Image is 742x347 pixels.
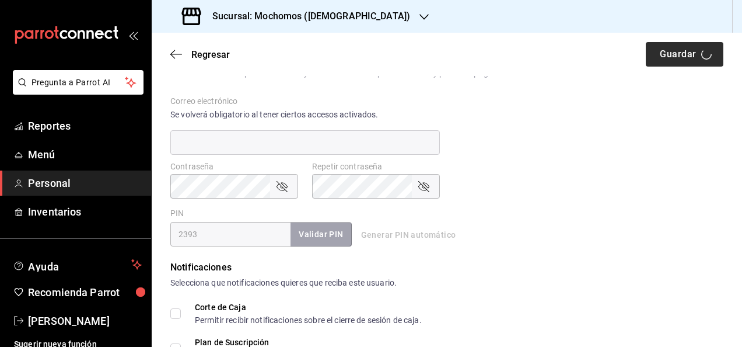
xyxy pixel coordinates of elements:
[13,70,143,95] button: Pregunta a Parrot AI
[28,204,142,220] span: Inventarios
[170,162,298,171] label: Contraseña
[170,261,723,275] div: Notificaciones
[170,209,184,217] label: PIN
[170,109,440,121] div: Se volverá obligatorio al tener ciertos accesos activados.
[8,85,143,97] a: Pregunta a Parrot AI
[28,175,142,191] span: Personal
[28,118,142,134] span: Reportes
[170,97,440,105] label: Correo electrónico
[28,284,142,300] span: Recomienda Parrot
[195,338,380,346] div: Plan de Suscripción
[195,69,556,77] div: Los usuarios podrán acceder y utilizar la terminal para visualizar y procesar pagos de sus órdenes.
[195,316,422,324] div: Permitir recibir notificaciones sobre el cierre de sesión de caja.
[312,162,440,171] label: Repetir contraseña
[128,30,138,40] button: open_drawer_menu
[170,222,290,247] input: 3 a 6 dígitos
[170,277,723,289] div: Selecciona que notificaciones quieres que reciba este usuario.
[32,77,125,89] span: Pregunta a Parrot AI
[28,258,127,272] span: Ayuda
[191,49,230,60] span: Regresar
[170,49,230,60] button: Regresar
[28,313,142,329] span: [PERSON_NAME]
[28,147,142,162] span: Menú
[195,303,422,311] div: Corte de Caja
[203,9,410,23] h3: Sucursal: Mochomos ([DEMOGRAPHIC_DATA])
